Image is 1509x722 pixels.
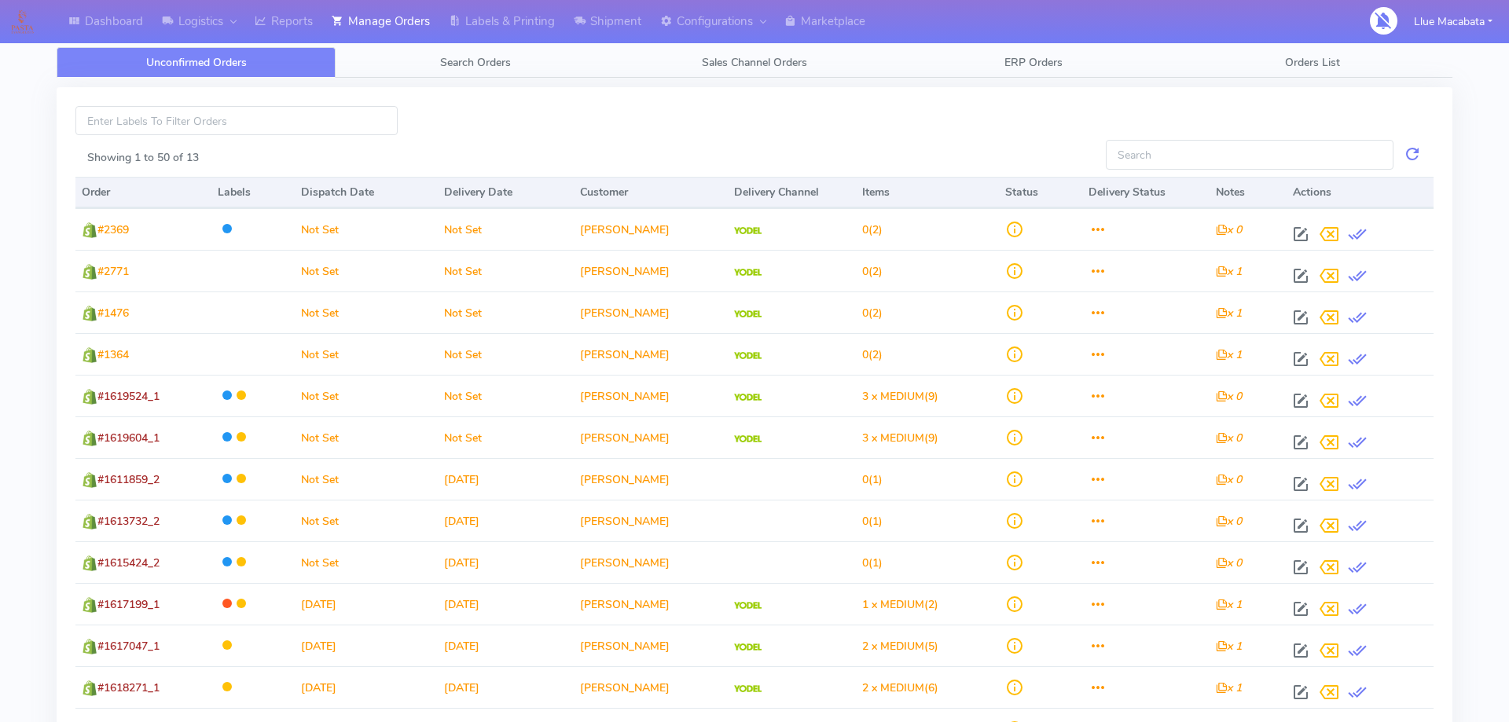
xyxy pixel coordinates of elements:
span: (6) [862,680,938,695]
span: #2771 [97,264,129,279]
img: Yodel [734,435,762,443]
td: Not Set [295,541,438,583]
td: [DATE] [295,666,438,708]
td: [DATE] [295,625,438,666]
img: Yodel [734,643,762,651]
span: (9) [862,431,938,445]
span: (5) [862,639,938,654]
i: x 0 [1216,431,1242,445]
span: (2) [862,264,883,279]
td: Not Set [295,250,438,291]
td: [PERSON_NAME] [574,250,728,291]
span: #1618271_1 [97,680,160,695]
img: Yodel [734,310,762,318]
span: #1617199_1 [97,597,160,612]
i: x 0 [1216,222,1242,237]
span: Unconfirmed Orders [146,55,247,70]
span: ERP Orders [1004,55,1063,70]
span: 0 [862,347,868,362]
ul: Tabs [57,47,1452,78]
th: Actions [1287,177,1434,208]
img: Yodel [734,352,762,360]
td: Not Set [295,333,438,375]
input: Enter Labels To Filter Orders [75,106,398,135]
span: 0 [862,472,868,487]
span: 0 [862,264,868,279]
th: Delivery Channel [728,177,856,208]
span: #1476 [97,306,129,321]
td: [PERSON_NAME] [574,416,728,458]
i: x 1 [1216,347,1242,362]
th: Items [856,177,999,208]
i: x 0 [1216,472,1242,487]
td: [PERSON_NAME] [574,583,728,625]
span: 2 x MEDIUM [862,639,924,654]
span: (1) [862,514,883,529]
span: Orders List [1285,55,1340,70]
img: Yodel [734,227,762,235]
button: Llue Macabata [1402,5,1504,38]
th: Order [75,177,211,208]
td: [PERSON_NAME] [574,500,728,541]
span: (9) [862,389,938,404]
td: Not Set [295,208,438,250]
span: (2) [862,347,883,362]
span: 0 [862,514,868,529]
span: #1613732_2 [97,514,160,529]
span: #1364 [97,347,129,362]
span: Sales Channel Orders [702,55,807,70]
td: [PERSON_NAME] [574,666,728,708]
i: x 1 [1216,680,1242,695]
span: 2 x MEDIUM [862,680,924,695]
td: [DATE] [438,666,574,708]
span: #1611859_2 [97,472,160,487]
td: Not Set [295,458,438,500]
i: x 1 [1216,264,1242,279]
td: [PERSON_NAME] [574,375,728,416]
th: Delivery Date [438,177,574,208]
td: Not Set [438,291,574,333]
span: 0 [862,306,868,321]
span: 3 x MEDIUM [862,431,924,445]
td: Not Set [295,291,438,333]
label: Showing 1 to 50 of 13 [87,149,199,166]
td: [DATE] [438,541,574,583]
th: Status [999,177,1081,208]
td: Not Set [295,500,438,541]
td: Not Set [295,375,438,416]
td: [PERSON_NAME] [574,291,728,333]
span: (2) [862,306,883,321]
td: [PERSON_NAME] [574,541,728,583]
td: [PERSON_NAME] [574,208,728,250]
span: 0 [862,555,868,570]
td: [DATE] [438,625,574,666]
th: Notes [1210,177,1287,208]
td: [DATE] [438,500,574,541]
th: Labels [211,177,294,208]
span: (1) [862,555,883,570]
img: Yodel [734,602,762,610]
td: Not Set [438,375,574,416]
span: 1 x MEDIUM [862,597,924,612]
td: Not Set [438,208,574,250]
i: x 1 [1216,639,1242,654]
span: #1615424_2 [97,555,160,570]
span: 0 [862,222,868,237]
span: 3 x MEDIUM [862,389,924,404]
td: Not Set [438,250,574,291]
td: [DATE] [295,583,438,625]
span: (1) [862,472,883,487]
span: #2369 [97,222,129,237]
i: x 1 [1216,306,1242,321]
i: x 1 [1216,597,1242,612]
th: Customer [574,177,728,208]
td: [PERSON_NAME] [574,458,728,500]
span: #1617047_1 [97,639,160,654]
td: [DATE] [438,583,574,625]
th: Delivery Status [1082,177,1210,208]
td: Not Set [438,333,574,375]
td: [PERSON_NAME] [574,333,728,375]
i: x 0 [1216,389,1242,404]
td: [DATE] [438,458,574,500]
td: [PERSON_NAME] [574,625,728,666]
